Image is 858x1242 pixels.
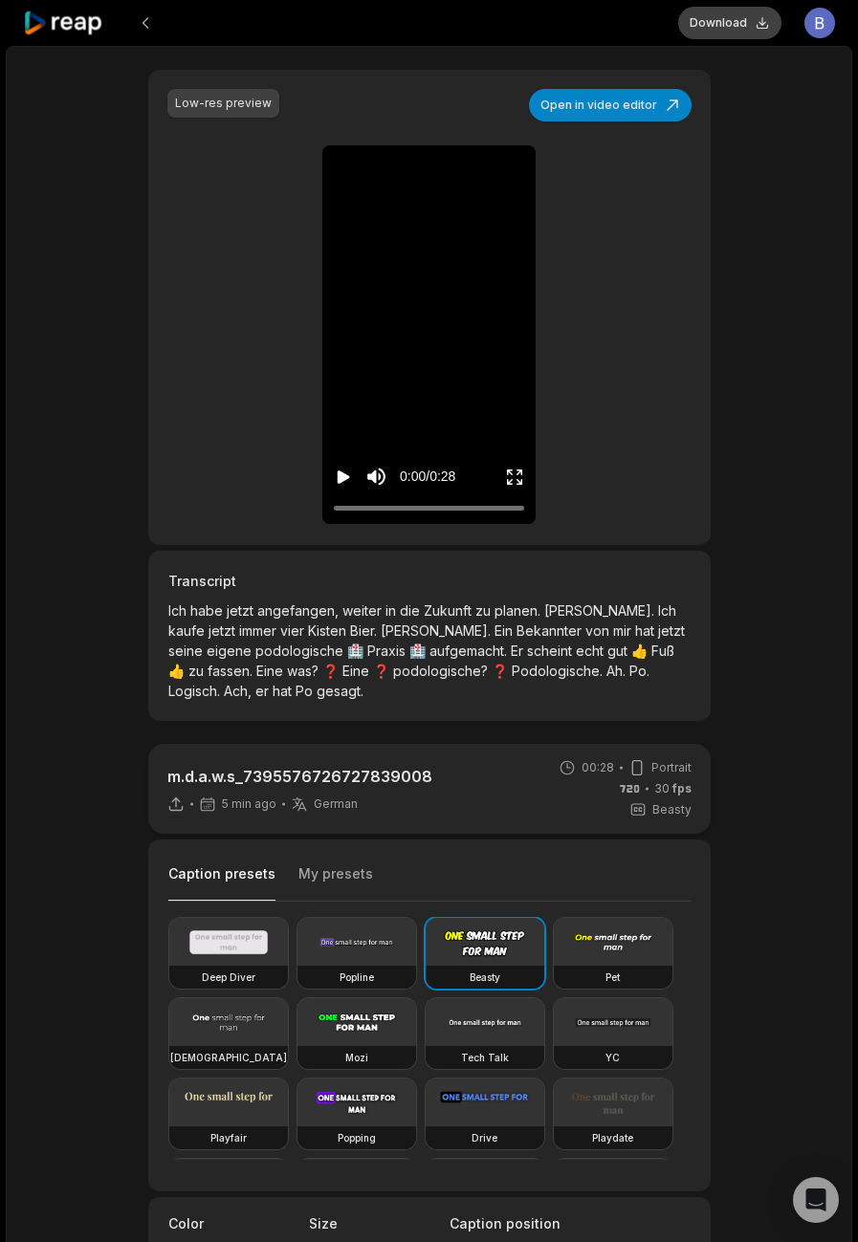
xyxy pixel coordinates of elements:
span: planen. [495,602,544,619]
button: Download [678,7,781,39]
span: jetzt [209,622,239,639]
span: vier [280,622,308,639]
h3: Popping [338,1130,376,1145]
span: zu [475,602,495,619]
span: Kisten [308,622,350,639]
h3: Beasty [470,970,500,985]
div: Low-res preview [175,95,272,112]
span: Ich [168,602,190,619]
span: 00:28 [582,759,614,776]
h3: Playfair [210,1130,247,1145]
span: eigene [207,643,255,659]
span: [PERSON_NAME]. [544,602,658,619]
span: was? [287,663,322,679]
span: aufgemacht. [429,643,511,659]
span: immer [239,622,280,639]
h3: [DEMOGRAPHIC_DATA] [170,1050,287,1065]
span: podologische? [393,663,492,679]
span: Praxis [367,643,409,659]
h3: Drive [472,1130,497,1145]
span: Bier. [350,622,381,639]
span: jetzt [658,622,685,639]
span: Bekannter [517,622,585,639]
div: 0:00 / 0:28 [400,467,455,487]
button: Enter Fullscreen [505,459,524,494]
span: Ah. [606,663,629,679]
button: Open in video editor [529,89,692,121]
span: German [314,796,358,812]
button: My presets [298,864,373,901]
span: seine [168,643,207,659]
span: echt [576,643,607,659]
button: Mute sound [364,465,388,489]
span: die [400,602,424,619]
span: Eine [256,663,287,679]
span: angefangen, [257,602,342,619]
span: Ein [495,622,517,639]
span: jetzt [227,602,257,619]
span: 5 min ago [222,796,276,812]
span: von [585,622,613,639]
span: Ich [658,602,676,619]
button: Caption presets [168,864,275,902]
span: habe [190,602,227,619]
p: 🏥 🏥 👍 👍 ❓ ❓ ❓ [168,600,691,716]
span: Eine [342,663,373,679]
span: podologische [255,643,347,659]
span: Po [296,683,317,699]
span: gesagt. [317,683,363,699]
span: Beasty [652,801,692,818]
span: 30 [654,780,692,797]
span: Fuß [651,643,674,659]
label: Color [168,1213,297,1233]
span: scheint [527,643,576,659]
h3: Pet [605,970,620,985]
h3: Tech Talk [461,1050,509,1065]
h3: YC [605,1050,620,1065]
button: Play video [334,459,353,494]
span: Ach, [224,683,255,699]
label: Size [309,1213,438,1233]
span: kaufe [168,622,209,639]
span: [PERSON_NAME]. [381,622,495,639]
span: Zukunft [424,602,475,619]
label: Caption position [450,1213,679,1233]
span: er [255,683,273,699]
span: Portrait [651,759,692,776]
span: hat [635,622,658,639]
span: fps [672,781,692,795]
span: Podologische. [512,663,606,679]
p: m.d.a.w.s_7395576726727839008 [167,765,432,788]
h3: Deep Diver [202,970,255,985]
div: Open Intercom Messenger [793,1177,839,1223]
h3: Playdate [592,1130,633,1145]
span: mir [613,622,635,639]
h3: Popline [340,970,374,985]
span: in [385,602,400,619]
span: hat [273,683,296,699]
span: Er [511,643,527,659]
span: weiter [342,602,385,619]
span: gut [607,643,631,659]
h3: Mozi [345,1050,368,1065]
span: Po. [629,663,649,679]
span: fassen. [208,663,256,679]
span: Logisch. [168,683,224,699]
h3: Transcript [168,571,691,591]
span: zu [188,663,208,679]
